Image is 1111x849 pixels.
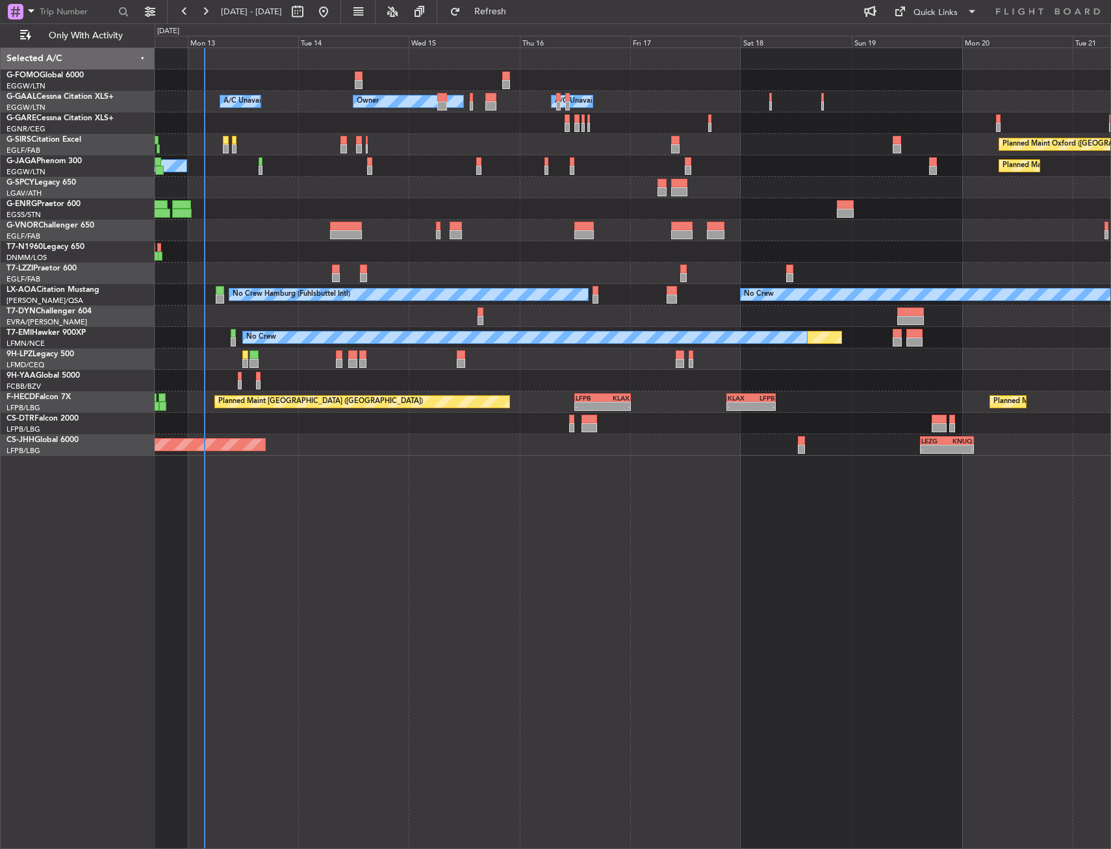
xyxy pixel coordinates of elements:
[603,394,630,402] div: KLAX
[728,402,751,410] div: -
[298,36,409,47] div: Tue 14
[6,81,45,91] a: EGGW/LTN
[6,350,74,358] a: 9H-LPZLegacy 500
[6,372,80,380] a: 9H-YAAGlobal 5000
[6,93,36,101] span: G-GAAL
[6,200,81,208] a: G-ENRGPraetor 600
[188,36,298,47] div: Mon 13
[6,339,45,348] a: LFMN/NCE
[741,36,851,47] div: Sat 18
[6,146,40,155] a: EGLF/FAB
[6,243,84,251] a: T7-N1960Legacy 650
[921,437,947,445] div: LEZG
[6,372,36,380] span: 9H-YAA
[6,424,40,434] a: LFPB/LBG
[751,394,774,402] div: LFPB
[6,286,36,294] span: LX-AOA
[630,36,741,47] div: Fri 17
[6,415,34,423] span: CS-DTR
[6,222,38,229] span: G-VNOR
[6,253,47,263] a: DNMM/LOS
[728,394,751,402] div: KLAX
[6,157,82,165] a: G-JAGAPhenom 300
[555,92,609,111] div: A/C Unavailable
[6,307,92,315] a: T7-DYNChallenger 604
[6,329,86,337] a: T7-EMIHawker 900XP
[14,25,141,46] button: Only With Activity
[463,7,518,16] span: Refresh
[6,136,81,144] a: G-SIRSCitation Excel
[603,402,630,410] div: -
[6,393,71,401] a: F-HECDFalcon 7X
[6,436,79,444] a: CS-JHHGlobal 6000
[6,265,33,272] span: T7-LZZI
[6,210,41,220] a: EGSS/STN
[223,92,277,111] div: A/C Unavailable
[6,114,114,122] a: G-GARECessna Citation XLS+
[751,402,774,410] div: -
[576,402,603,410] div: -
[6,231,40,241] a: EGLF/FAB
[357,92,379,111] div: Owner
[6,317,87,327] a: EVRA/[PERSON_NAME]
[6,72,84,79] a: G-FOMOGlobal 6000
[921,445,947,453] div: -
[6,382,41,391] a: FCBB/BZV
[6,179,34,187] span: G-SPCY
[576,394,603,402] div: LFPB
[6,307,36,315] span: T7-DYN
[6,189,42,198] a: LGAV/ATH
[6,136,31,144] span: G-SIRS
[34,31,137,40] span: Only With Activity
[6,296,83,306] a: [PERSON_NAME]/QSA
[233,285,350,304] div: No Crew Hamburg (Fuhlsbuttel Intl)
[947,437,973,445] div: KNUQ
[6,286,99,294] a: LX-AOACitation Mustang
[6,243,43,251] span: T7-N1960
[6,222,94,229] a: G-VNORChallenger 650
[6,72,40,79] span: G-FOMO
[6,350,32,358] span: 9H-LPZ
[444,1,522,22] button: Refresh
[6,393,35,401] span: F-HECD
[6,329,32,337] span: T7-EMI
[913,7,958,20] div: Quick Links
[221,6,282,18] span: [DATE] - [DATE]
[6,103,45,112] a: EGGW/LTN
[888,1,984,22] button: Quick Links
[6,360,44,370] a: LFMD/CEQ
[6,274,40,284] a: EGLF/FAB
[520,36,630,47] div: Thu 16
[40,2,114,21] input: Trip Number
[947,445,973,453] div: -
[6,436,34,444] span: CS-JHH
[6,415,79,423] a: CS-DTRFalcon 2000
[962,36,1073,47] div: Mon 20
[6,265,77,272] a: T7-LZZIPraetor 600
[6,446,40,456] a: LFPB/LBG
[744,285,774,304] div: No Crew
[218,392,423,411] div: Planned Maint [GEOGRAPHIC_DATA] ([GEOGRAPHIC_DATA])
[6,114,36,122] span: G-GARE
[6,179,76,187] a: G-SPCYLegacy 650
[6,157,36,165] span: G-JAGA
[6,93,114,101] a: G-GAALCessna Citation XLS+
[6,403,40,413] a: LFPB/LBG
[6,167,45,177] a: EGGW/LTN
[6,200,37,208] span: G-ENRG
[852,36,962,47] div: Sun 19
[6,124,45,134] a: EGNR/CEG
[246,328,276,347] div: No Crew
[157,26,179,37] div: [DATE]
[409,36,519,47] div: Wed 15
